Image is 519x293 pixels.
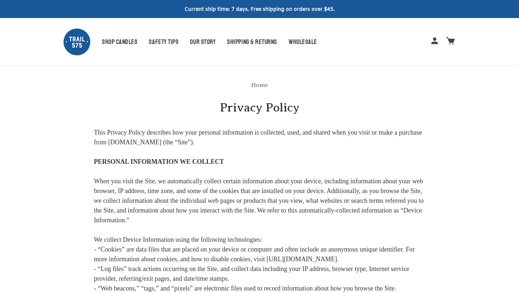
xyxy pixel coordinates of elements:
img: Trail575 [63,29,90,56]
a: Shop Candles [102,37,149,47]
a: Shipping & Returns [227,37,289,47]
a: Our Story [190,37,227,47]
strong: PERSONAL INFORMATION WE COLLECT [94,158,224,165]
span: Privacy Policy [220,99,300,117]
span: Home [251,82,268,88]
a: Wholesale [289,37,329,47]
a: Safety Tips [149,37,190,47]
